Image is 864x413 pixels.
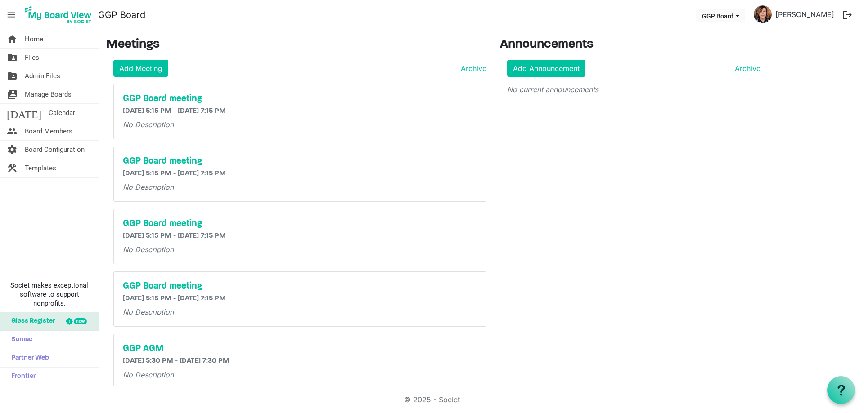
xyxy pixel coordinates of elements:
h6: [DATE] 5:15 PM - [DATE] 7:15 PM [123,169,477,178]
img: uKm3Z0tjzNrt_ifxu4i1A8wuTVZzUEFunqAkeVX314k-_m8m9NsWsKHE-TT1HMYbhDgpvDxYzThGqvDQaee_6Q_thumb.png [754,5,772,23]
span: Sumac [7,331,32,349]
span: Files [25,49,39,67]
span: Board Members [25,122,72,140]
span: construction [7,159,18,177]
p: No Description [123,306,477,317]
span: Calendar [49,104,75,122]
a: GGP Board meeting [123,281,477,292]
span: Admin Files [25,67,60,85]
img: My Board View Logo [22,4,94,26]
a: [PERSON_NAME] [772,5,838,23]
a: GGP AGM [123,343,477,354]
span: Glass Register [7,312,55,330]
span: home [7,30,18,48]
h3: Announcements [500,37,768,53]
a: © 2025 - Societ [404,395,460,404]
span: settings [7,141,18,159]
a: Add Announcement [507,60,585,77]
p: No Description [123,244,477,255]
h6: [DATE] 5:15 PM - [DATE] 7:15 PM [123,294,477,303]
a: GGP Board [98,6,145,24]
p: No current announcements [507,84,760,95]
div: new [74,318,87,324]
span: Partner Web [7,349,49,367]
p: No Description [123,182,477,192]
span: switch_account [7,85,18,103]
a: GGP Board meeting [123,93,477,104]
button: logout [838,5,857,24]
a: GGP Board meeting [123,156,477,167]
p: No Description [123,119,477,130]
span: Frontier [7,368,36,386]
span: menu [3,6,20,23]
span: Home [25,30,43,48]
span: Manage Boards [25,85,72,103]
h3: Meetings [106,37,486,53]
a: Add Meeting [113,60,168,77]
h6: [DATE] 5:30 PM - [DATE] 7:30 PM [123,357,477,365]
span: Board Configuration [25,141,85,159]
a: Archive [457,63,486,74]
span: folder_shared [7,67,18,85]
a: GGP Board meeting [123,218,477,229]
h6: [DATE] 5:15 PM - [DATE] 7:15 PM [123,232,477,240]
span: folder_shared [7,49,18,67]
span: [DATE] [7,104,41,122]
h6: [DATE] 5:15 PM - [DATE] 7:15 PM [123,107,477,115]
span: Templates [25,159,56,177]
p: No Description [123,369,477,380]
span: Societ makes exceptional software to support nonprofits. [4,281,94,308]
a: Archive [731,63,760,74]
a: My Board View Logo [22,4,98,26]
button: GGP Board dropdownbutton [696,9,745,22]
span: people [7,122,18,140]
